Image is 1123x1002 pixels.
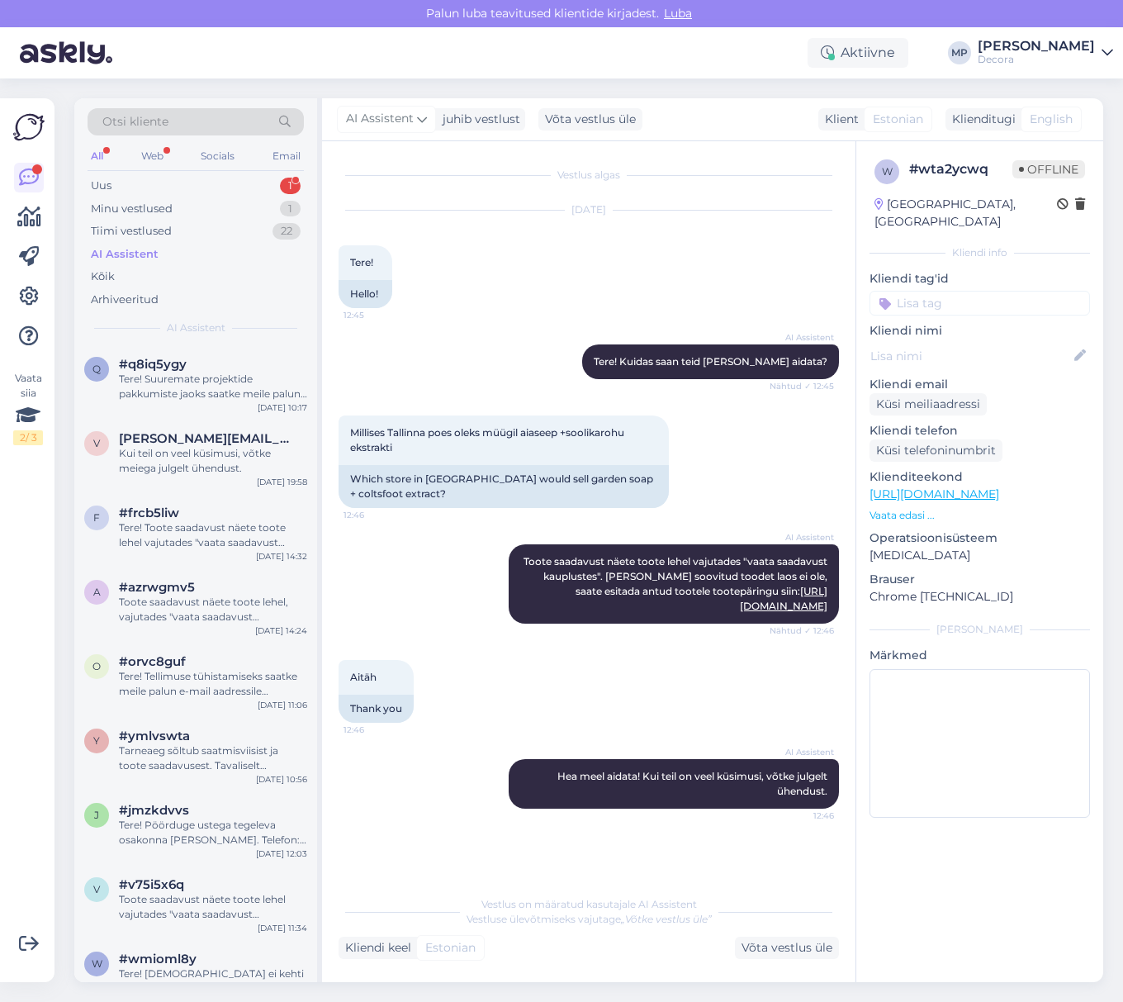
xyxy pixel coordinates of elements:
div: [GEOGRAPHIC_DATA], [GEOGRAPHIC_DATA] [874,196,1057,230]
span: English [1030,111,1073,128]
div: Toote saadavust näete toote lehel, vajutades "vaata saadavust kauplustes". Laosolevaid tooteid sa... [119,595,307,624]
a: [URL][DOMAIN_NAME] [869,487,999,501]
span: Vestluse ülevõtmiseks vajutage [467,913,712,925]
div: Tere! Toote saadavust näete toote lehel vajutades "vaata saadavust kauplustes". [PERSON_NAME] soo... [119,520,307,550]
div: Tere! [DEMOGRAPHIC_DATA] ei kehti tellitavatele, juba soodushinnaga või "Tavalisest parem hind" m... [119,966,307,996]
span: AI Assistent [167,321,225,335]
p: Vaata edasi ... [869,508,1090,523]
div: [DATE] 11:34 [258,922,307,934]
span: Estonian [425,939,476,957]
span: Vestlus on määratud kasutajale AI Assistent [481,898,697,910]
span: Tere! Kuidas saan teid [PERSON_NAME] aidata? [594,355,827,368]
span: 12:46 [344,724,405,736]
div: Küsi telefoninumbrit [869,439,1002,462]
div: Toote saadavust näete toote lehel vajutades "vaata saadavust kauplustes". [PERSON_NAME] soovitud ... [119,892,307,922]
div: [DATE] 14:24 [255,624,307,637]
p: Operatsioonisüsteem [869,529,1090,547]
div: [DATE] 12:03 [256,848,307,860]
p: Chrome [TECHNICAL_ID] [869,588,1090,605]
span: viktor.nomm@gymnaasium.ee [119,431,291,446]
div: [DATE] 14:32 [256,550,307,563]
div: Kliendi info [869,245,1090,260]
span: 12:45 [344,309,405,321]
div: 22 [272,223,301,240]
span: #ymlvswta [119,729,190,743]
div: Tiimi vestlused [91,223,172,240]
span: v [93,883,100,895]
div: Aktiivne [808,38,908,68]
span: #jmzkdvvs [119,803,189,818]
span: v [93,437,100,449]
span: AI Assistent [772,746,834,758]
span: Offline [1012,160,1085,178]
span: 12:46 [772,810,834,822]
div: Võta vestlus üle [735,937,839,959]
div: Kõik [91,268,115,285]
div: Tere! Suuremate projektide pakkumiste jaoks saatke meile palun päring [EMAIL_ADDRESS][DOMAIN_NAME... [119,372,307,401]
span: #frcb5liw [119,506,179,520]
p: Kliendi nimi [869,322,1090,340]
a: [PERSON_NAME]Decora [978,40,1113,66]
div: Which store in [GEOGRAPHIC_DATA] would sell garden soap + coltsfoot extract? [339,465,669,508]
p: Kliendi tag'id [869,270,1090,287]
div: Vaata siia [13,371,43,445]
span: o [92,660,101,672]
span: AI Assistent [772,531,834,544]
div: Vestlus algas [339,168,839,183]
span: Hea meel aidata! Kui teil on veel küsimusi, võtke julgelt ühendust. [557,770,830,797]
p: Kliendi email [869,376,1090,393]
div: Võta vestlus üle [538,108,642,131]
div: # wta2ycwq [909,159,1012,179]
div: Hello! [339,280,392,308]
div: Kui teil on veel küsimusi, võtke meiega julgelt ühendust. [119,446,307,476]
span: j [94,809,99,821]
div: Küsi meiliaadressi [869,393,987,416]
span: #azrwgmv5 [119,580,195,595]
span: 12:46 [344,509,405,521]
span: AI Assistent [772,331,834,344]
span: AI Assistent [346,110,414,128]
div: juhib vestlust [436,111,520,128]
span: f [93,511,100,524]
p: Kliendi telefon [869,422,1090,439]
div: [DATE] 19:58 [257,476,307,488]
p: [MEDICAL_DATA] [869,547,1090,564]
div: 2 / 3 [13,430,43,445]
div: [DATE] [339,202,839,217]
div: All [88,145,107,167]
input: Lisa tag [869,291,1090,316]
span: y [93,734,100,747]
p: Brauser [869,571,1090,588]
span: Luba [659,6,697,21]
span: a [93,586,101,598]
span: w [882,165,893,178]
div: [DATE] 10:17 [258,401,307,414]
div: [PERSON_NAME] [978,40,1095,53]
div: [PERSON_NAME] [869,622,1090,637]
img: Askly Logo [13,112,45,143]
div: Tere! Pöörduge ustega tegeleva osakonna [PERSON_NAME]. Telefon: [PHONE_NUMBER], e-mail: [EMAIL_AD... [119,818,307,848]
span: Toote saadavust näete toote lehel vajutades "vaata saadavust kauplustes". [PERSON_NAME] soovitud ... [524,555,830,612]
span: q [92,363,101,375]
div: 1 [280,201,301,217]
div: Kliendi keel [339,939,411,957]
p: Märkmed [869,647,1090,664]
div: MP [948,41,971,64]
div: Email [269,145,304,167]
span: Millises Tallinna poes oleks müügil aiaseep +soolikarohu ekstrakti [350,426,627,454]
div: Klient [818,111,859,128]
span: Otsi kliente [102,113,168,131]
div: 1 [280,178,301,194]
p: Klienditeekond [869,468,1090,486]
span: Nähtud ✓ 12:45 [770,380,834,392]
span: #v75i5x6q [119,877,184,892]
div: [DATE] 11:06 [258,699,307,711]
span: Tere! [350,256,373,268]
div: Arhiveeritud [91,292,159,308]
span: Estonian [873,111,923,128]
div: [DATE] 10:56 [256,773,307,786]
div: Tere! Tellimuse tühistamiseks saatke meile palun e-mail aadressile [EMAIL_ADDRESS][DOMAIN_NAME]. [119,669,307,699]
div: Socials [197,145,238,167]
div: Thank you [339,695,414,723]
span: #wmioml8y [119,952,197,966]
